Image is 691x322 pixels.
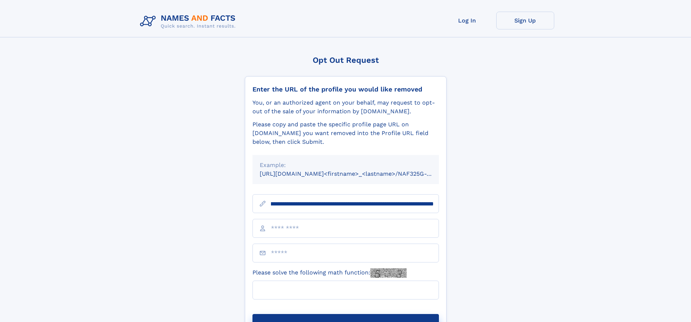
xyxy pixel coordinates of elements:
[245,56,447,65] div: Opt Out Request
[438,12,496,29] a: Log In
[252,120,439,146] div: Please copy and paste the specific profile page URL on [DOMAIN_NAME] you want removed into the Pr...
[496,12,554,29] a: Sign Up
[252,268,407,278] label: Please solve the following math function:
[260,161,432,170] div: Example:
[137,12,242,31] img: Logo Names and Facts
[252,98,439,116] div: You, or an authorized agent on your behalf, may request to opt-out of the sale of your informatio...
[252,85,439,93] div: Enter the URL of the profile you would like removed
[260,170,453,177] small: [URL][DOMAIN_NAME]<firstname>_<lastname>/NAF325G-xxxxxxxx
